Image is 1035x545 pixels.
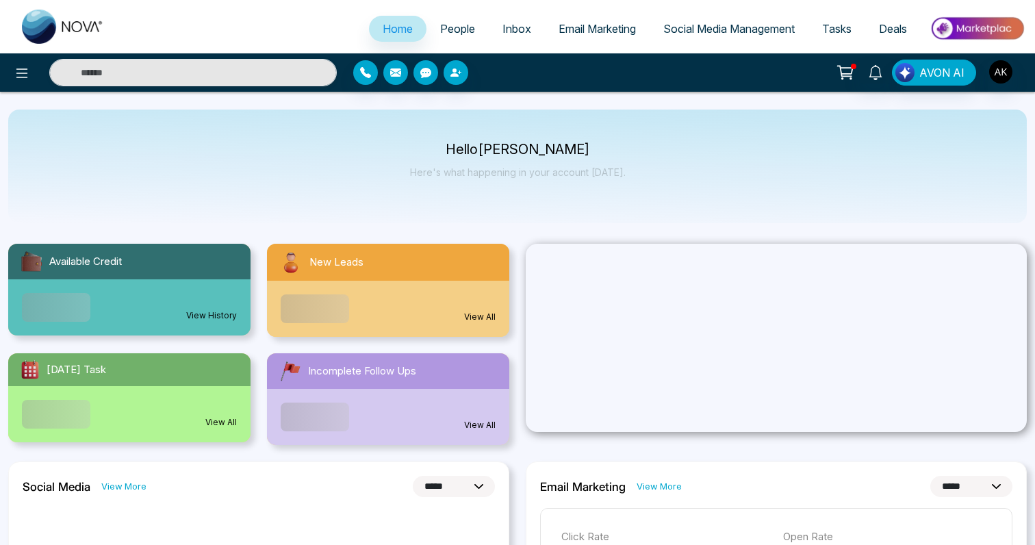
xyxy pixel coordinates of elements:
[865,16,921,42] a: Deals
[989,60,1012,84] img: User Avatar
[540,480,626,494] h2: Email Marketing
[19,249,44,274] img: availableCredit.svg
[23,480,90,494] h2: Social Media
[426,16,489,42] a: People
[545,16,650,42] a: Email Marketing
[502,22,531,36] span: Inbox
[383,22,413,36] span: Home
[663,22,795,36] span: Social Media Management
[278,359,303,383] img: followUps.svg
[101,480,146,493] a: View More
[308,364,416,379] span: Incomplete Follow Ups
[410,166,626,178] p: Here's what happening in your account [DATE].
[561,529,769,545] p: Click Rate
[186,309,237,322] a: View History
[489,16,545,42] a: Inbox
[928,13,1027,44] img: Market-place.gif
[259,244,517,337] a: New LeadsView All
[369,16,426,42] a: Home
[879,22,907,36] span: Deals
[278,249,304,275] img: newLeads.svg
[22,10,104,44] img: Nova CRM Logo
[205,416,237,429] a: View All
[259,353,517,445] a: Incomplete Follow UpsView All
[919,64,964,81] span: AVON AI
[892,60,976,86] button: AVON AI
[783,529,991,545] p: Open Rate
[464,311,496,323] a: View All
[637,480,682,493] a: View More
[410,144,626,155] p: Hello [PERSON_NAME]
[309,255,363,270] span: New Leads
[440,22,475,36] span: People
[49,254,122,270] span: Available Credit
[650,16,808,42] a: Social Media Management
[559,22,636,36] span: Email Marketing
[464,419,496,431] a: View All
[47,362,106,378] span: [DATE] Task
[19,359,41,381] img: todayTask.svg
[808,16,865,42] a: Tasks
[895,63,915,82] img: Lead Flow
[822,22,852,36] span: Tasks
